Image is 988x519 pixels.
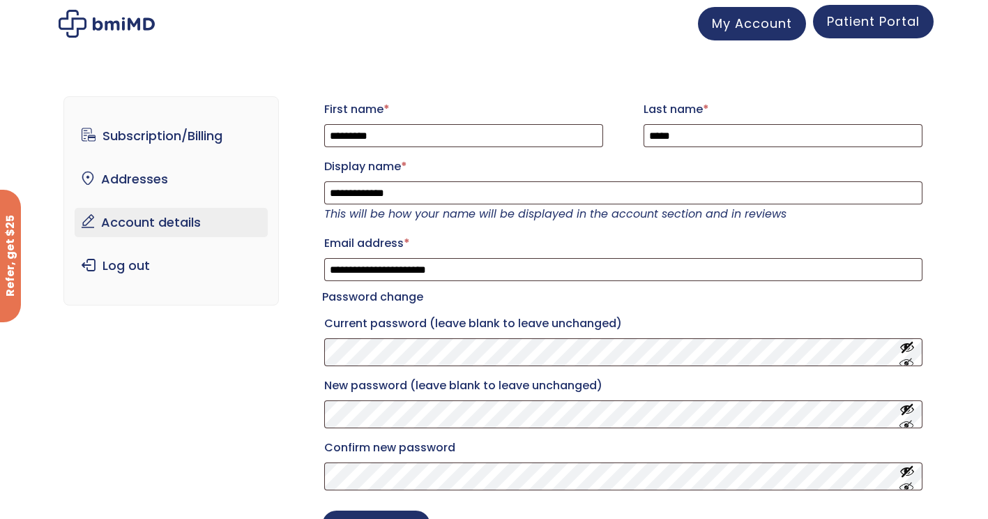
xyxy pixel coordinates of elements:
a: My Account [698,7,806,40]
label: Display name [324,156,922,178]
img: My account [59,10,155,38]
button: Show password [899,464,915,490]
label: Confirm new password [324,437,922,459]
legend: Password change [322,287,423,307]
nav: Account pages [63,96,279,306]
span: Patient Portal [827,13,920,30]
label: Current password (leave blank to leave unchanged) [324,313,922,335]
label: First name [324,98,603,121]
a: Patient Portal [813,5,934,38]
button: Show password [899,402,915,428]
button: Show password [899,340,915,366]
label: New password (leave blank to leave unchanged) [324,375,922,397]
a: Account details [75,208,268,237]
em: This will be how your name will be displayed in the account section and in reviews [324,206,786,222]
span: My Account [712,15,792,32]
a: Subscription/Billing [75,121,268,151]
a: Addresses [75,165,268,194]
label: Last name [644,98,922,121]
label: Email address [324,232,922,255]
a: Log out [75,251,268,280]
